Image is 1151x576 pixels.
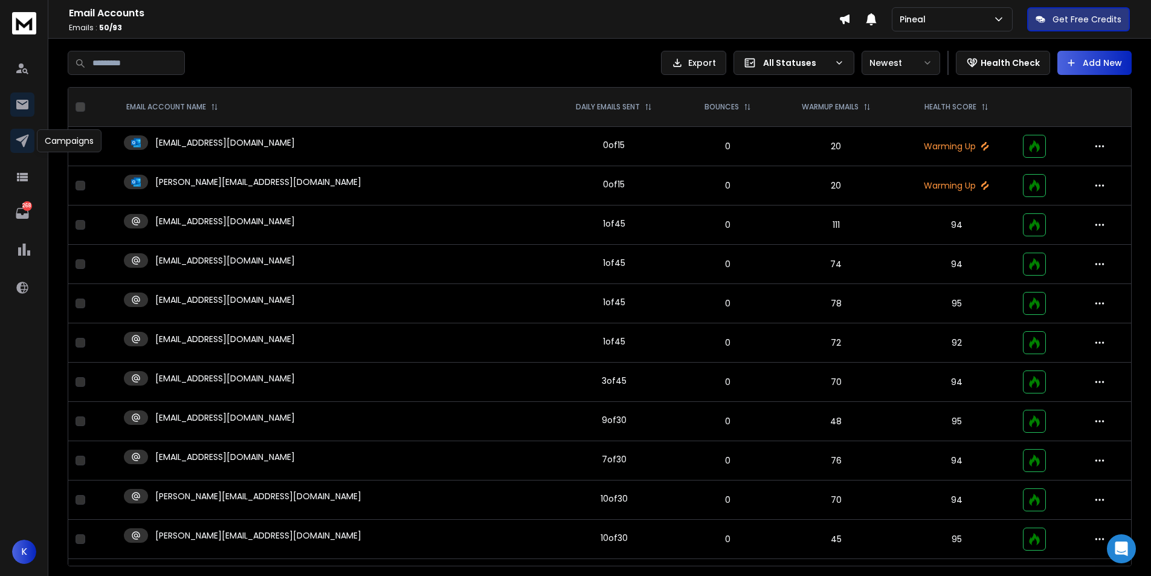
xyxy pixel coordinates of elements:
a: 268 [10,201,34,225]
span: 50 / 93 [99,22,122,33]
p: [EMAIL_ADDRESS][DOMAIN_NAME] [155,294,295,306]
p: 268 [22,201,32,211]
p: 0 [688,455,766,467]
p: 0 [688,376,766,388]
div: 0 of 15 [603,178,625,190]
p: DAILY EMAILS SENT [576,102,640,112]
div: EMAIL ACCOUNT NAME [126,102,218,112]
p: 0 [688,297,766,309]
p: [EMAIL_ADDRESS][DOMAIN_NAME] [155,137,295,149]
div: 3 of 45 [602,375,627,387]
p: [EMAIL_ADDRESS][DOMAIN_NAME] [155,451,295,463]
td: 20 [774,127,898,166]
td: 48 [774,402,898,441]
button: K [12,540,36,564]
p: Emails : [69,23,839,33]
p: [PERSON_NAME][EMAIL_ADDRESS][DOMAIN_NAME] [155,490,361,502]
p: [PERSON_NAME][EMAIL_ADDRESS][DOMAIN_NAME] [155,529,361,542]
td: 95 [898,520,1015,559]
td: 94 [898,363,1015,402]
td: 94 [898,481,1015,520]
p: Health Check [981,57,1040,69]
p: 0 [688,337,766,349]
div: Open Intercom Messenger [1107,534,1136,563]
td: 70 [774,481,898,520]
p: 0 [688,140,766,152]
p: [EMAIL_ADDRESS][DOMAIN_NAME] [155,254,295,267]
p: BOUNCES [704,102,739,112]
td: 92 [898,323,1015,363]
p: Get Free Credits [1053,13,1121,25]
div: Campaigns [37,129,102,152]
td: 94 [898,205,1015,245]
img: logo [12,12,36,34]
p: [EMAIL_ADDRESS][DOMAIN_NAME] [155,412,295,424]
p: Warming Up [905,140,1008,152]
td: 95 [898,402,1015,441]
div: 9 of 30 [602,414,627,426]
p: WARMUP EMAILS [802,102,859,112]
td: 94 [898,441,1015,481]
div: 1 of 45 [603,257,625,269]
td: 20 [774,166,898,205]
button: Add New [1057,51,1132,75]
p: [EMAIL_ADDRESS][DOMAIN_NAME] [155,215,295,227]
p: 0 [688,415,766,427]
p: All Statuses [763,57,830,69]
td: 111 [774,205,898,245]
td: 94 [898,245,1015,284]
div: 7 of 30 [602,453,627,465]
p: HEALTH SCORE [924,102,976,112]
button: Health Check [956,51,1050,75]
td: 72 [774,323,898,363]
td: 70 [774,363,898,402]
p: 0 [688,258,766,270]
p: 0 [688,533,766,545]
div: 1 of 45 [603,218,625,230]
p: 0 [688,219,766,231]
div: 10 of 30 [601,493,628,505]
td: 74 [774,245,898,284]
td: 45 [774,520,898,559]
div: 1 of 45 [603,335,625,348]
button: Get Free Credits [1027,7,1130,31]
div: 1 of 45 [603,296,625,308]
p: [EMAIL_ADDRESS][DOMAIN_NAME] [155,372,295,384]
td: 95 [898,284,1015,323]
p: 0 [688,494,766,506]
div: 10 of 30 [601,532,628,544]
p: 0 [688,180,766,192]
button: Newest [862,51,940,75]
p: Pineal [900,13,930,25]
div: 0 of 15 [603,139,625,151]
button: Export [661,51,726,75]
td: 78 [774,284,898,323]
h1: Email Accounts [69,6,839,21]
p: [PERSON_NAME][EMAIL_ADDRESS][DOMAIN_NAME] [155,176,361,188]
p: Warming Up [905,180,1008,192]
td: 76 [774,441,898,481]
p: [EMAIL_ADDRESS][DOMAIN_NAME] [155,333,295,345]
